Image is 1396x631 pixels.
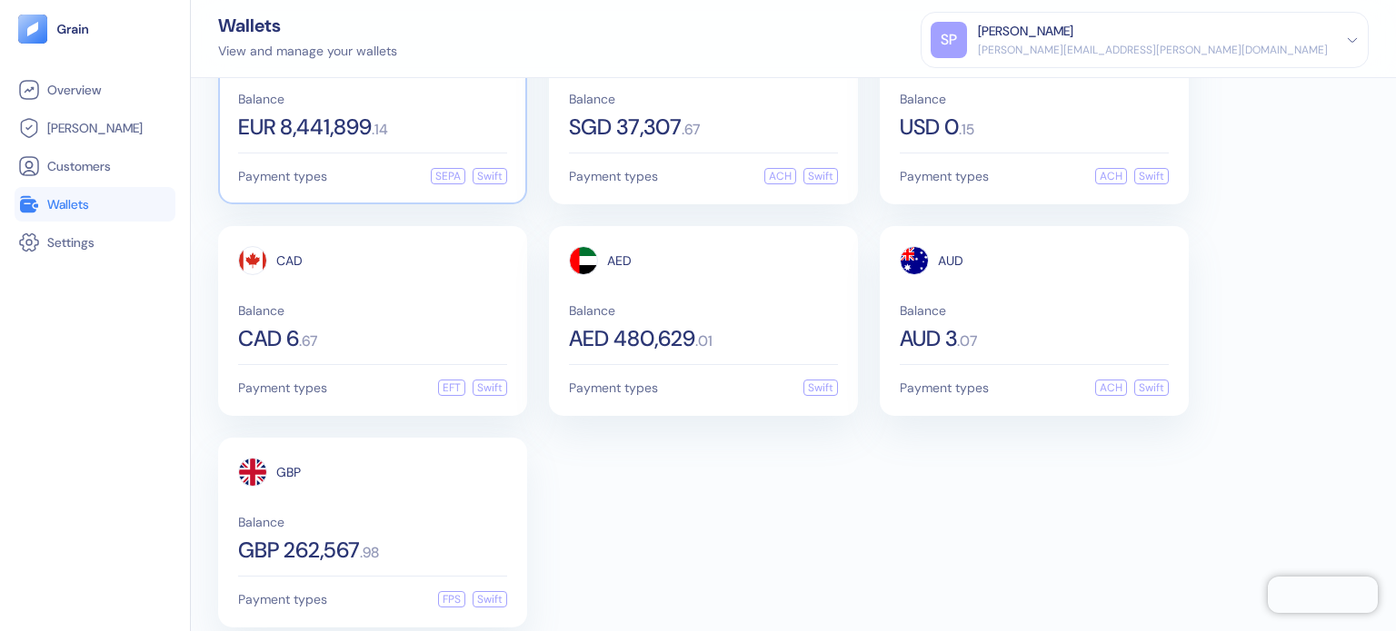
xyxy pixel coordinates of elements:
div: Swift [1134,168,1169,184]
div: Swift [473,380,507,396]
div: [PERSON_NAME][EMAIL_ADDRESS][PERSON_NAME][DOMAIN_NAME] [978,42,1328,58]
span: . 01 [695,334,713,349]
span: AED 480,629 [569,328,695,350]
span: Balance [569,304,838,317]
span: . 67 [299,334,317,349]
span: AED [607,254,632,267]
span: Payment types [900,381,989,394]
span: . 98 [360,546,379,560]
span: . 67 [682,123,700,137]
div: SP [931,22,967,58]
div: Wallets [218,16,397,35]
span: USD 0 [900,116,959,138]
span: Payment types [238,381,327,394]
div: Swift [473,591,507,607]
span: Payment types [238,593,327,606]
div: FPS [438,591,465,607]
div: Swift [473,168,507,184]
span: Balance [569,93,838,105]
span: Balance [900,304,1169,317]
div: ACH [764,168,796,184]
span: CAD 6 [238,328,299,350]
span: GBP 262,567 [238,539,360,561]
a: Settings [18,232,172,253]
a: Wallets [18,193,172,215]
span: Customers [47,157,111,175]
span: . 15 [959,123,974,137]
div: ACH [1095,168,1127,184]
a: [PERSON_NAME] [18,117,172,139]
div: [PERSON_NAME] [978,22,1073,41]
span: Payment types [569,381,658,394]
div: Swift [1134,380,1169,396]
iframe: Chatra live chat [1268,577,1378,613]
span: GBP [276,466,301,478]
div: View and manage your wallets [218,42,397,61]
a: Overview [18,79,172,101]
span: Payment types [238,170,327,182]
span: [PERSON_NAME] [47,119,143,137]
span: EUR 8,441,899 [238,116,372,138]
div: ACH [1095,380,1127,396]
img: logo [56,23,90,35]
span: SGD 37,307 [569,116,682,138]
span: CAD [276,254,303,267]
span: Payment types [900,170,989,182]
div: Swift [803,380,838,396]
span: Balance [238,304,507,317]
div: SEPA [431,168,465,184]
div: Swift [803,168,838,184]
a: Customers [18,155,172,177]
span: Balance [238,516,507,528]
div: EFT [438,380,465,396]
span: AUD [938,254,963,267]
span: Payment types [569,170,658,182]
span: Balance [900,93,1169,105]
span: AUD 3 [900,328,957,350]
span: Balance [238,93,507,105]
span: Wallets [47,195,89,213]
span: . 14 [372,123,388,137]
span: Overview [47,81,101,99]
span: Settings [47,233,95,251]
img: logo-tablet-V2.svg [18,15,47,44]
span: . 07 [957,334,977,349]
